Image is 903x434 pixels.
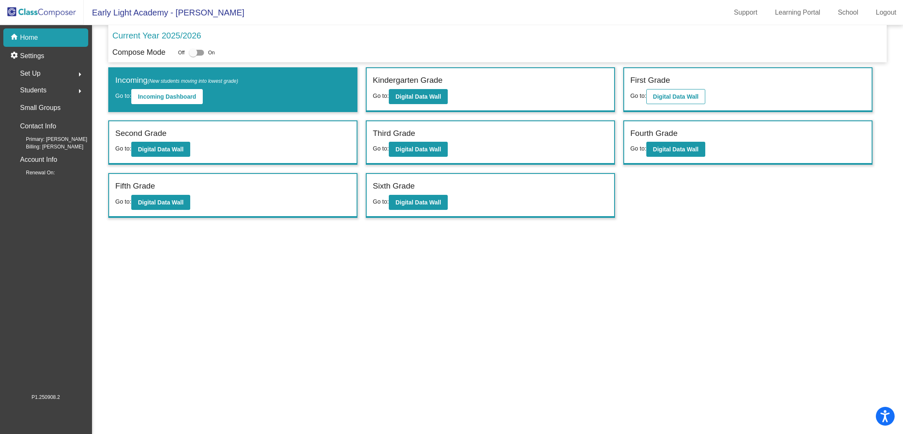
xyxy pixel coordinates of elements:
span: Set Up [20,68,41,79]
mat-icon: settings [10,51,20,61]
span: Renewal On: [13,169,55,176]
label: Fourth Grade [630,128,678,140]
span: Primary: [PERSON_NAME] [13,135,87,143]
mat-icon: arrow_right [75,69,85,79]
span: Early Light Academy - [PERSON_NAME] [84,6,245,19]
b: Digital Data Wall [138,146,184,153]
label: Kindergarten Grade [373,74,443,87]
a: Support [727,6,764,19]
span: Go to: [115,198,131,205]
span: (New students moving into lowest grade) [148,78,238,84]
label: Fifth Grade [115,180,155,192]
b: Incoming Dashboard [138,93,196,100]
span: Go to: [630,92,646,99]
p: Settings [20,51,44,61]
button: Digital Data Wall [131,142,190,157]
label: Incoming [115,74,238,87]
b: Digital Data Wall [138,199,184,206]
p: Compose Mode [112,47,166,58]
p: Current Year 2025/2026 [112,29,201,42]
span: Go to: [115,145,131,152]
span: Go to: [373,145,389,152]
button: Digital Data Wall [389,142,448,157]
mat-icon: arrow_right [75,86,85,96]
span: Go to: [373,92,389,99]
p: Small Groups [20,102,61,114]
p: Account Info [20,154,57,166]
label: First Grade [630,74,670,87]
button: Digital Data Wall [646,142,705,157]
b: Digital Data Wall [653,146,699,153]
label: Third Grade [373,128,415,140]
a: School [831,6,865,19]
button: Incoming Dashboard [131,89,203,104]
mat-icon: home [10,33,20,43]
p: Contact Info [20,120,56,132]
span: On [208,49,215,56]
p: Home [20,33,38,43]
span: Go to: [373,198,389,205]
b: Digital Data Wall [395,146,441,153]
b: Digital Data Wall [395,93,441,100]
span: Go to: [630,145,646,152]
span: Go to: [115,92,131,99]
button: Digital Data Wall [389,195,448,210]
a: Learning Portal [768,6,827,19]
button: Digital Data Wall [389,89,448,104]
button: Digital Data Wall [646,89,705,104]
span: Billing: [PERSON_NAME] [13,143,83,151]
label: Sixth Grade [373,180,415,192]
b: Digital Data Wall [653,93,699,100]
label: Second Grade [115,128,167,140]
span: Off [178,49,185,56]
button: Digital Data Wall [131,195,190,210]
b: Digital Data Wall [395,199,441,206]
span: Students [20,84,46,96]
a: Logout [869,6,903,19]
